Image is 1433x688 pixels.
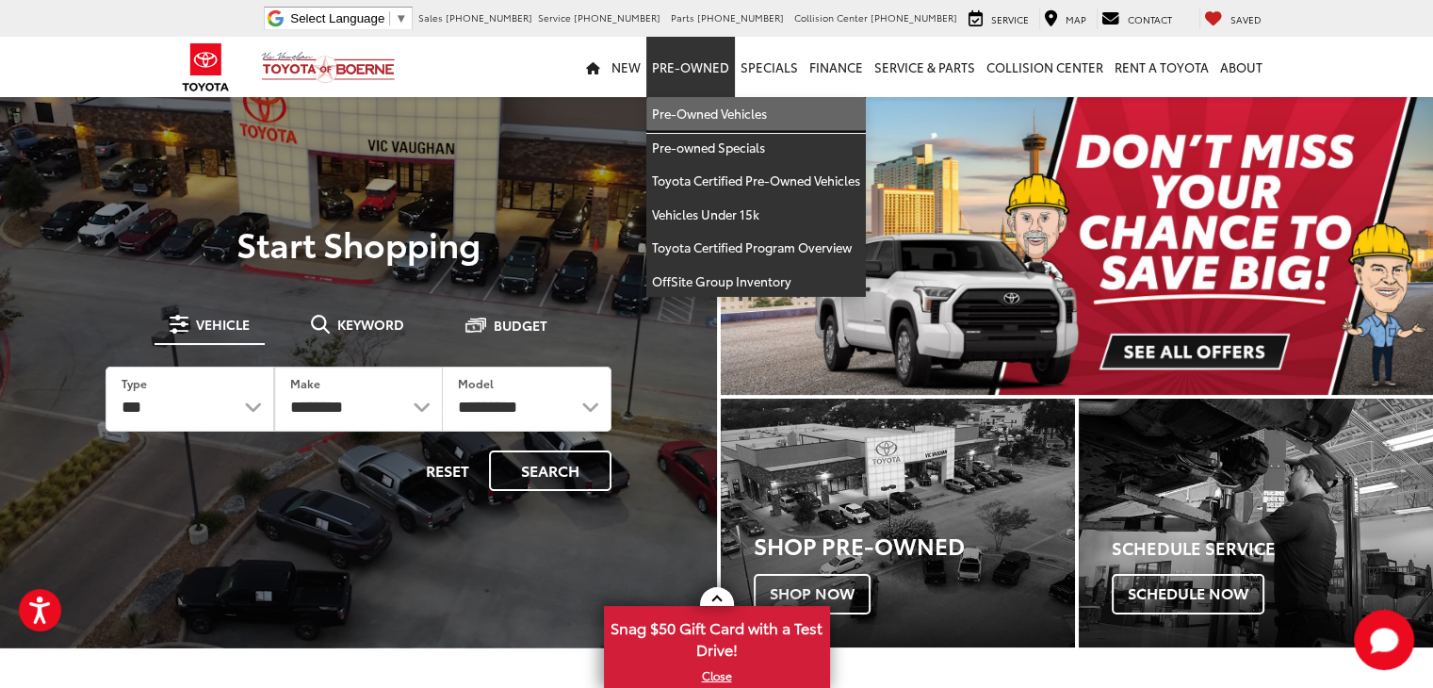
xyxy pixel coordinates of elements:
h4: Schedule Service [1112,539,1433,558]
a: Vehicles Under 15k [646,198,866,232]
p: Start Shopping [79,224,638,262]
a: My Saved Vehicles [1199,8,1266,29]
a: Pre-Owned [646,37,735,97]
a: Service [964,8,1034,29]
a: Specials [735,37,804,97]
span: Select Language [290,11,384,25]
span: Service [991,12,1029,26]
a: Home [580,37,606,97]
h3: Shop Pre-Owned [754,532,1075,557]
a: OffSite Group Inventory [646,265,866,298]
a: Finance [804,37,869,97]
span: Contact [1128,12,1172,26]
a: About [1214,37,1268,97]
a: Shop Pre-Owned Shop Now [721,399,1075,647]
span: Shop Now [754,574,871,614]
span: Collision Center [794,10,868,25]
a: Pre-owned Specials [646,131,866,165]
span: Parts [671,10,694,25]
span: Schedule Now [1112,574,1264,614]
img: Toyota [171,37,241,98]
a: Rent a Toyota [1109,37,1214,97]
a: New [606,37,646,97]
a: Contact [1097,8,1177,29]
span: [PHONE_NUMBER] [446,10,532,25]
span: Vehicle [196,318,250,331]
button: Reset [410,450,485,491]
label: Type [122,375,147,391]
a: Collision Center [981,37,1109,97]
span: [PHONE_NUMBER] [697,10,784,25]
span: [PHONE_NUMBER] [871,10,957,25]
span: ​ [389,11,390,25]
svg: Start Chat [1354,610,1414,670]
label: Model [458,375,494,391]
span: Snag $50 Gift Card with a Test Drive! [606,608,828,665]
span: Sales [418,10,443,25]
span: Keyword [337,318,404,331]
button: Search [489,450,611,491]
a: Toyota Certified Pre-Owned Vehicles [646,164,866,198]
label: Make [290,375,320,391]
a: Service & Parts: Opens in a new tab [869,37,981,97]
a: Toyota Certified Program Overview [646,231,866,265]
span: Saved [1230,12,1262,26]
span: ▼ [395,11,407,25]
div: Toyota [1079,399,1433,647]
a: Pre-Owned Vehicles [646,97,866,131]
img: Vic Vaughan Toyota of Boerne [261,51,396,84]
a: Select Language​ [290,11,407,25]
span: Budget [494,319,547,332]
a: Map [1039,8,1091,29]
div: Toyota [721,399,1075,647]
span: [PHONE_NUMBER] [574,10,660,25]
span: Service [538,10,571,25]
a: Schedule Service Schedule Now [1079,399,1433,647]
span: Map [1066,12,1086,26]
button: Toggle Chat Window [1354,610,1414,670]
